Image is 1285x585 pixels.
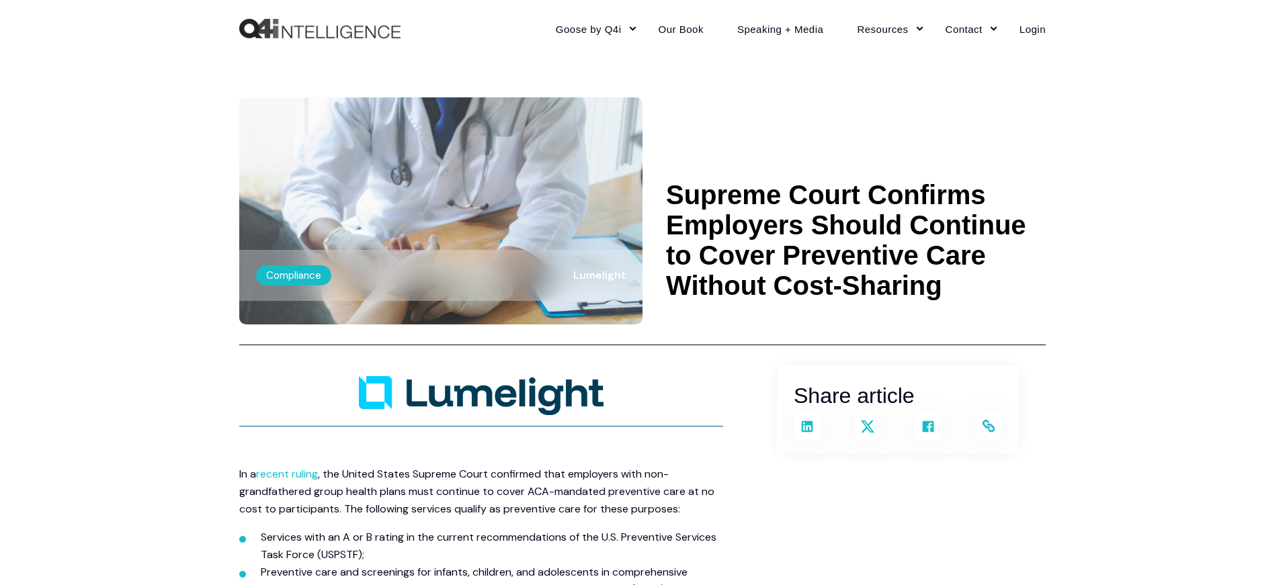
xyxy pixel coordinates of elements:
[256,265,331,285] label: Compliance
[239,97,642,324] img: A healthcare provider and a patient getting preventive care
[794,379,1002,413] h3: Share article
[256,467,318,481] a: recent ruling
[666,180,1046,301] h1: Supreme Court Confirms Employers Should Continue to Cover Preventive Care Without Cost-Sharing
[239,19,401,39] img: Q4intelligence, LLC logo
[573,268,626,282] span: Lumelight
[239,19,401,39] a: Back to Home
[239,467,256,481] span: In a
[261,530,716,561] span: Services with an A or B rating in the current recommendations of the U.S. Preventive Services Tas...
[359,376,604,415] img: Lumelight-Logo-Primary-RGB
[239,467,714,516] span: , the United States Supreme Court confirmed that employers with non-grandfathered group health pl...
